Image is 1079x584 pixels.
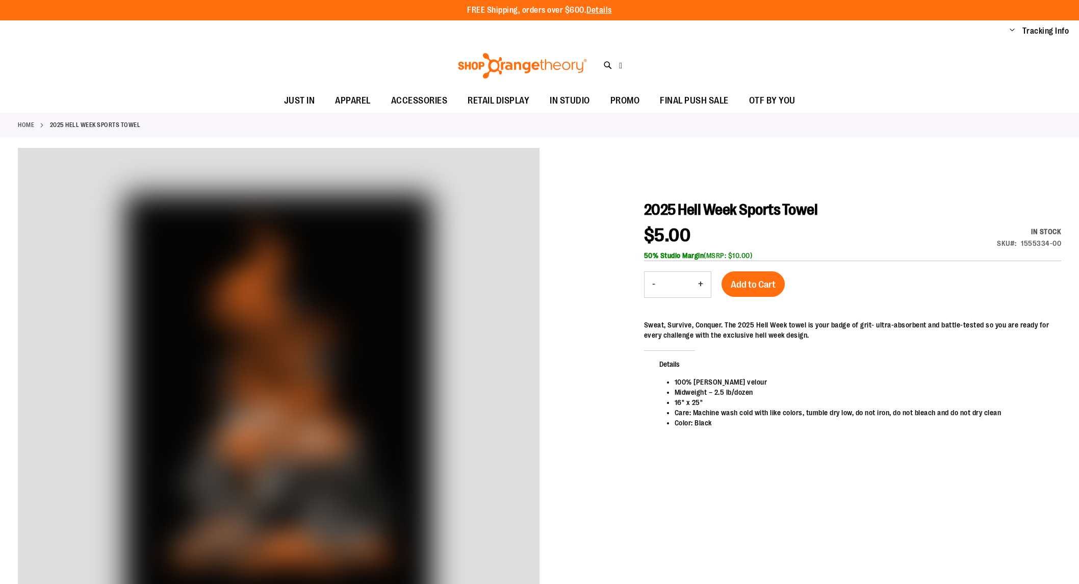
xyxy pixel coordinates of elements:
[284,89,315,112] span: JUST IN
[675,387,1051,397] li: Midweight – 2.5 lb/dozen
[650,89,739,113] a: FINAL PUSH SALE
[675,377,1051,387] li: 100% [PERSON_NAME] velour
[457,89,539,113] a: RETAIL DISPLAY
[468,89,529,112] span: RETAIL DISPLAY
[722,271,785,297] button: Add to Cart
[675,397,1051,408] li: 16" x 25"
[644,225,691,246] span: $5.00
[600,89,650,113] a: PROMO
[644,350,695,377] span: Details
[644,320,1061,340] div: Sweat, Survive, Conquer. The 2025 Hell Week towel is your badge of grit- ultra-absorbent and batt...
[997,239,1017,247] strong: SKU
[381,89,458,112] a: ACCESSORIES
[1010,26,1015,36] button: Account menu
[1022,26,1069,37] a: Tracking Info
[749,89,795,112] span: OTF BY YOU
[325,89,381,113] a: APPAREL
[274,89,325,113] a: JUST IN
[690,272,711,297] button: Increase product quantity
[644,251,704,260] b: 50% Studio Margin
[997,226,1061,237] div: Availability
[586,6,612,15] a: Details
[645,272,663,297] button: Decrease product quantity
[18,120,34,130] a: Home
[456,53,588,79] img: Shop Orangetheory
[539,89,600,113] a: IN STUDIO
[731,279,776,290] span: Add to Cart
[660,89,729,112] span: FINAL PUSH SALE
[1031,227,1061,236] span: In stock
[50,120,141,130] strong: 2025 Hell Week Sports Towel
[610,89,640,112] span: PROMO
[739,89,806,113] a: OTF BY YOU
[644,201,818,218] span: 2025 Hell Week Sports Towel
[550,89,590,112] span: IN STUDIO
[675,408,1051,418] li: Care: Machine wash cold with like colors, tumble dry low, do not iron, do not bleach and do not d...
[391,89,448,112] span: ACCESSORIES
[644,250,1061,261] div: (MSRP: $10.00)
[675,418,1051,428] li: Color: Black
[335,89,371,112] span: APPAREL
[1021,238,1061,248] div: 1555334-00
[467,5,612,16] p: FREE Shipping, orders over $600.
[663,272,690,297] input: Product quantity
